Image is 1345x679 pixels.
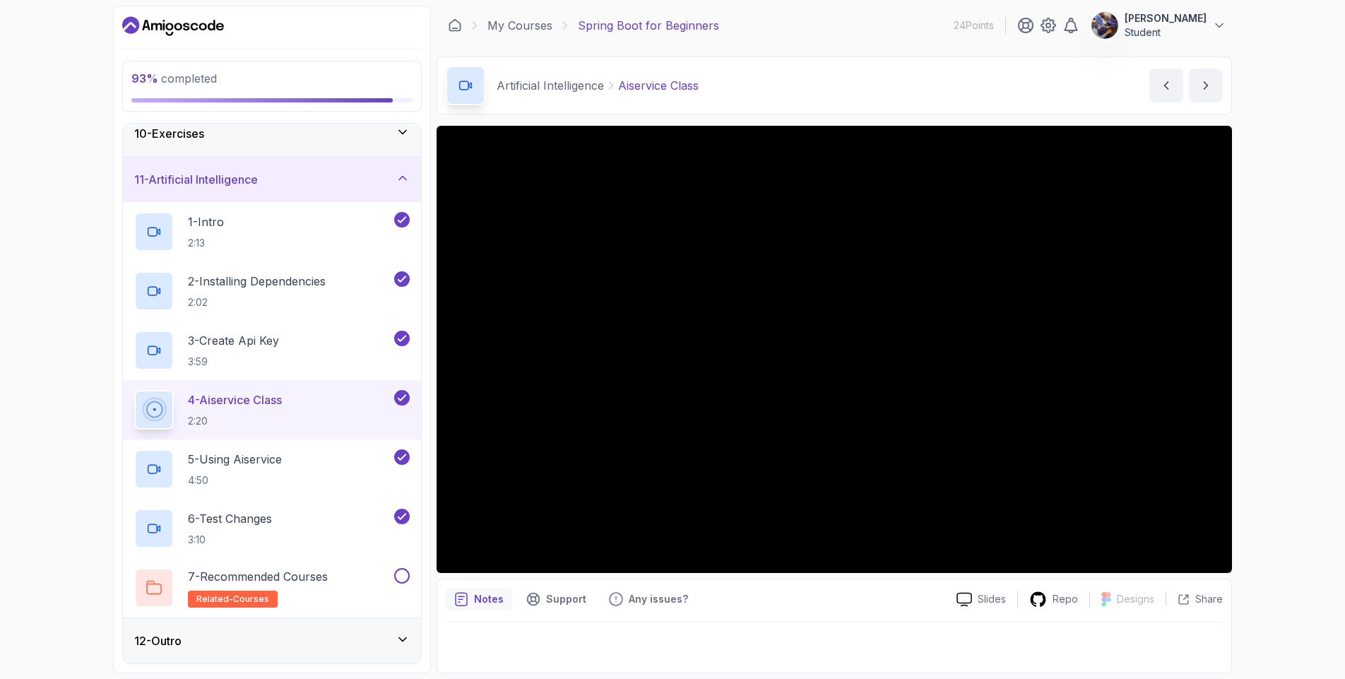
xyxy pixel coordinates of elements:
[1166,592,1223,606] button: Share
[978,592,1006,606] p: Slides
[1091,12,1118,39] img: user profile image
[188,568,328,585] p: 7 - Recommended Courses
[437,126,1232,573] iframe: 4 - AiService Class
[188,273,326,290] p: 2 - Installing Dependencies
[188,355,279,369] p: 3:59
[188,236,224,250] p: 2:13
[474,592,504,606] p: Notes
[134,171,258,188] h3: 11 - Artificial Intelligence
[518,588,595,610] button: Support button
[497,77,604,94] p: Artificial Intelligence
[196,594,269,605] span: related-courses
[629,592,688,606] p: Any issues?
[123,111,421,156] button: 10-Exercises
[188,391,282,408] p: 4 - Aiservice Class
[1195,592,1223,606] p: Share
[123,618,421,663] button: 12-Outro
[578,17,719,34] p: Spring Boot for Beginners
[134,632,182,649] h3: 12 - Outro
[1018,591,1089,608] a: Repo
[131,71,158,85] span: 93 %
[446,588,512,610] button: notes button
[134,212,410,252] button: 1-Intro2:13
[1125,25,1207,40] p: Student
[123,157,421,202] button: 11-Artificial Intelligence
[188,332,279,349] p: 3 - Create Api Key
[131,71,217,85] span: completed
[122,15,224,37] a: Dashboard
[188,295,326,309] p: 2:02
[134,509,410,548] button: 6-Test Changes3:10
[134,331,410,370] button: 3-Create Api Key3:59
[1053,592,1078,606] p: Repo
[188,533,272,547] p: 3:10
[1189,69,1223,102] button: next content
[1117,592,1154,606] p: Designs
[134,449,410,489] button: 5-Using Aiservice4:50
[188,473,282,488] p: 4:50
[945,592,1017,607] a: Slides
[448,18,462,33] a: Dashboard
[1149,69,1183,102] button: previous content
[134,271,410,311] button: 2-Installing Dependencies2:02
[1125,11,1207,25] p: [PERSON_NAME]
[1091,11,1226,40] button: user profile image[PERSON_NAME]Student
[188,213,224,230] p: 1 - Intro
[134,125,204,142] h3: 10 - Exercises
[600,588,697,610] button: Feedback button
[546,592,586,606] p: Support
[188,414,282,428] p: 2:20
[188,510,272,527] p: 6 - Test Changes
[618,77,699,94] p: Aiservice Class
[134,568,410,608] button: 7-Recommended Coursesrelated-courses
[134,390,410,430] button: 4-Aiservice Class2:20
[954,18,994,33] p: 24 Points
[188,451,282,468] p: 5 - Using Aiservice
[487,17,552,34] a: My Courses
